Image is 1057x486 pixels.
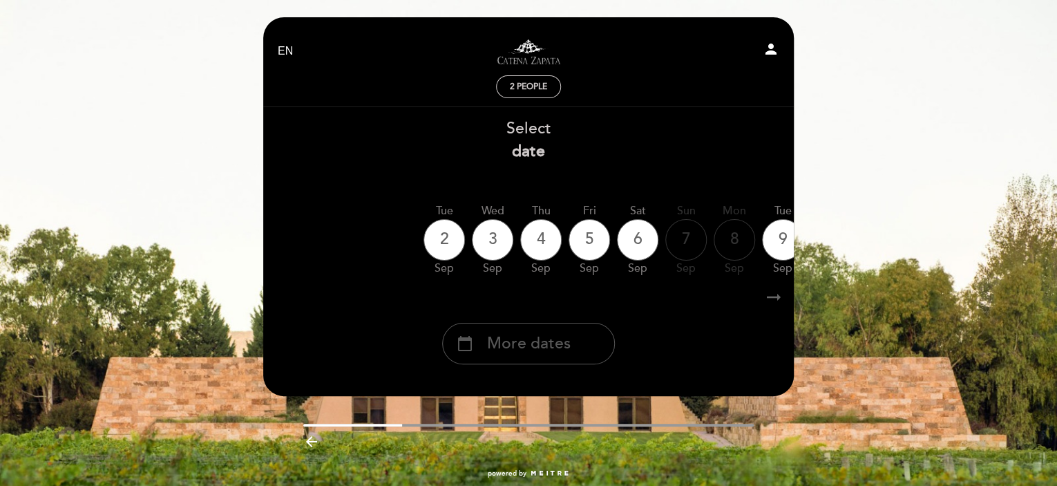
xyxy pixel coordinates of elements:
div: 8 [714,219,755,261]
div: Mon [714,203,755,219]
div: 9 [762,219,803,261]
div: 2 [423,219,465,261]
div: Sep [665,261,707,277]
div: Sep [617,261,658,277]
div: 5 [569,219,610,261]
i: person [763,41,779,57]
div: Sun [665,203,707,219]
div: Sep [472,261,513,277]
div: 4 [520,219,562,261]
i: arrow_right_alt [763,283,784,312]
div: 6 [617,219,658,261]
div: Sep [714,261,755,277]
div: Thu [520,203,562,219]
i: arrow_backward [303,433,320,450]
div: Tue [423,203,465,219]
div: Tue [762,203,803,219]
div: Sep [520,261,562,277]
div: Sep [423,261,465,277]
button: person [763,41,779,62]
a: powered by [488,469,569,478]
a: Visitas y degustaciones en La Pirámide [442,32,615,71]
div: Sep [762,261,803,277]
div: Fri [569,203,610,219]
b: date [512,142,545,161]
div: Select [263,118,794,163]
div: 3 [472,219,513,261]
div: Wed [472,203,513,219]
div: 7 [665,219,707,261]
img: MEITRE [530,470,569,477]
div: Sat [617,203,658,219]
i: calendar_today [457,332,473,355]
span: powered by [488,469,526,478]
span: 2 people [510,82,547,92]
span: More dates [487,333,571,355]
div: Sep [569,261,610,277]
